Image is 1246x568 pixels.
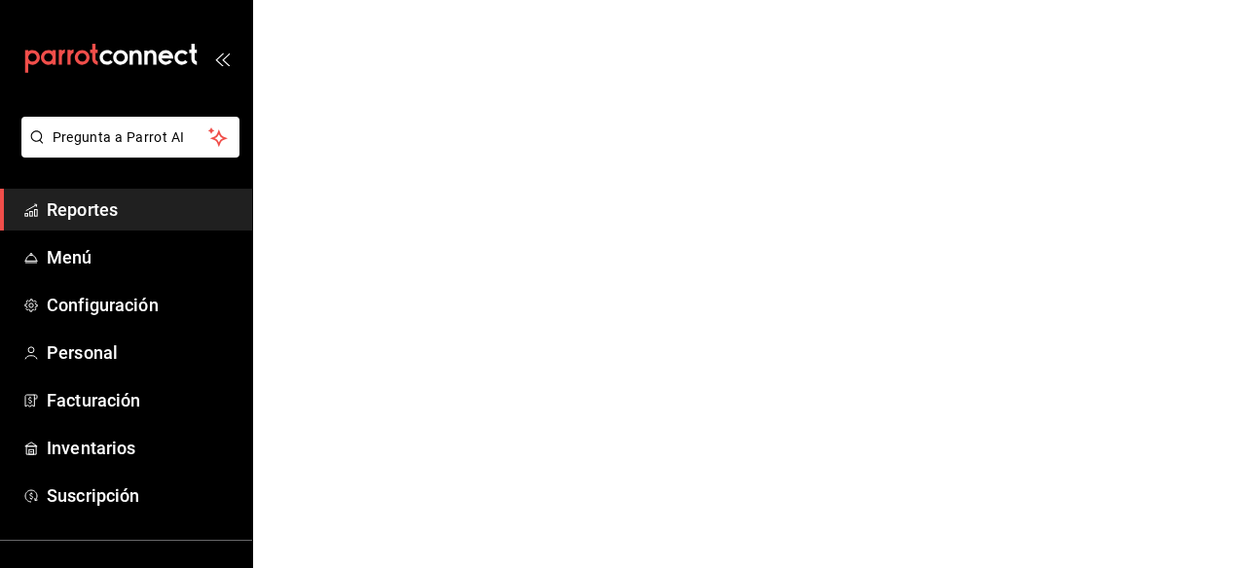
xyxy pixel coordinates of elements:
[21,117,239,158] button: Pregunta a Parrot AI
[47,292,237,318] span: Configuración
[47,339,237,366] span: Personal
[47,435,237,461] span: Inventarios
[47,387,237,413] span: Facturación
[53,127,209,148] span: Pregunta a Parrot AI
[214,51,230,66] button: open_drawer_menu
[47,482,237,509] span: Suscripción
[47,196,237,223] span: Reportes
[14,141,239,161] a: Pregunta a Parrot AI
[47,244,237,270] span: Menú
